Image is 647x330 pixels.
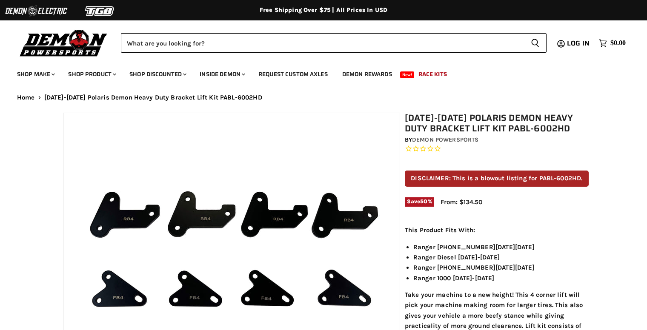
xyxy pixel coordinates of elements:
a: Request Custom Axles [252,65,334,83]
button: Search [524,33,547,53]
li: Ranger [PHONE_NUMBER][DATE][DATE] [413,242,589,252]
span: $0.00 [610,39,626,47]
a: $0.00 [595,37,630,49]
img: Demon Electric Logo 2 [4,3,68,19]
span: New! [400,71,415,78]
a: Race Kits [412,65,453,83]
span: Log in [567,38,590,48]
img: Demon Powersports [17,28,110,58]
a: Shop Discounted [123,65,192,83]
li: Ranger 1000 [DATE]-[DATE] [413,273,589,283]
span: From: $134.50 [441,198,482,206]
li: Ranger Diesel [DATE]-[DATE] [413,252,589,262]
span: [DATE]-[DATE] Polaris Demon Heavy Duty Bracket Lift Kit PABL-6002HD [44,94,262,101]
form: Product [121,33,547,53]
a: Inside Demon [193,65,250,83]
p: DISCLAIMER: This is a blowout listing for PABL-6002HD. [405,171,589,186]
h1: [DATE]-[DATE] Polaris Demon Heavy Duty Bracket Lift Kit PABL-6002HD [405,113,589,134]
a: Log in [563,40,595,47]
span: 50 [420,198,427,205]
a: Shop Make [11,65,60,83]
li: Ranger [PHONE_NUMBER][DATE][DATE] [413,262,589,273]
a: Shop Product [62,65,121,83]
a: Demon Powersports [412,136,478,143]
a: Demon Rewards [336,65,398,83]
img: TGB Logo 2 [68,3,132,19]
div: by [405,135,589,145]
span: Save % [405,197,434,207]
input: Search [121,33,524,53]
ul: Main menu [11,62,624,83]
p: This Product Fits With: [405,225,589,235]
span: Rated 0.0 out of 5 stars 0 reviews [405,145,589,154]
a: Home [17,94,35,101]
